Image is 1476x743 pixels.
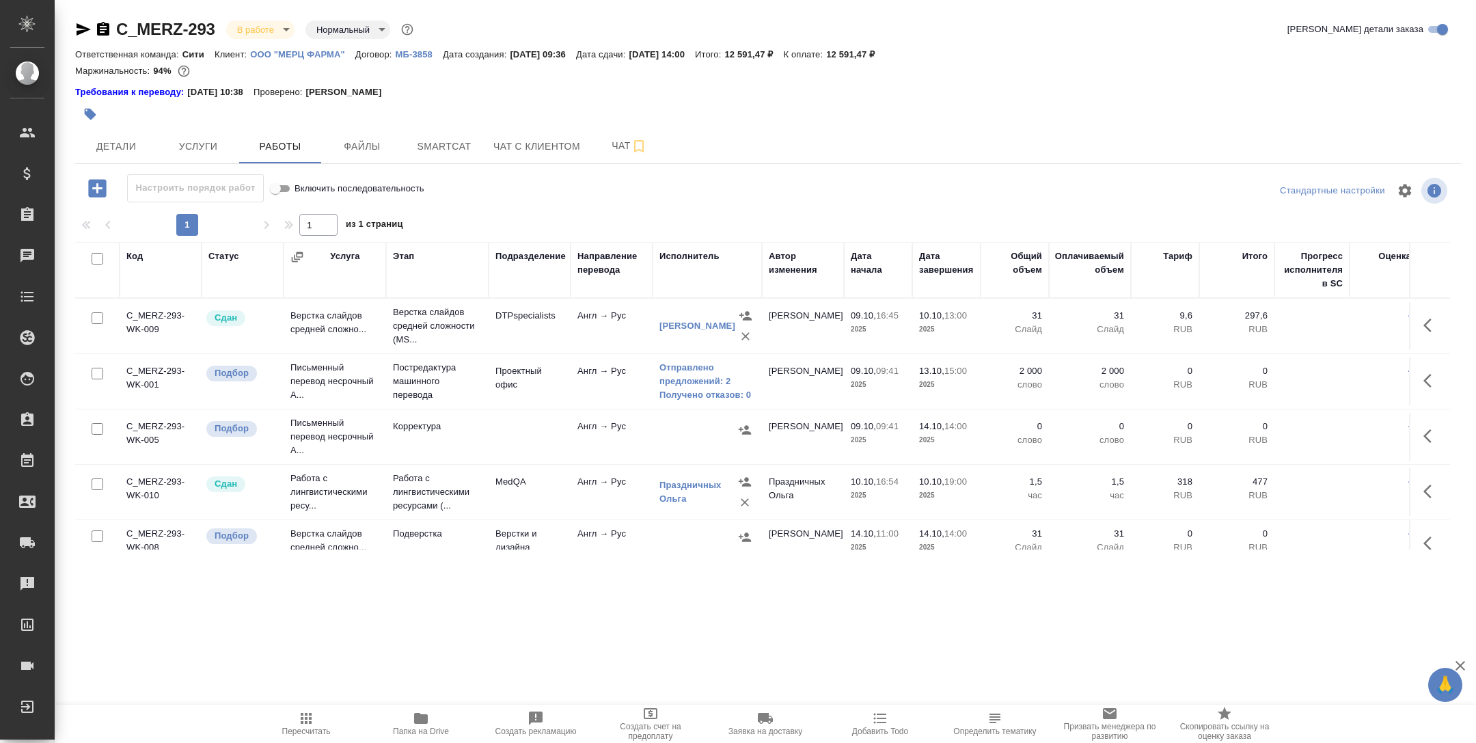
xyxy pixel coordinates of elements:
p: 09:41 [876,366,899,376]
svg: Подписаться [631,138,647,154]
td: Верстка слайдов средней сложно... [284,302,386,350]
td: Работа с лингвистическими ресу... [284,465,386,519]
span: Услуги [165,138,231,155]
p: 0 [1206,420,1268,433]
a: - [1408,476,1411,487]
p: 12 591,47 ₽ [826,49,885,59]
p: 14.10, [851,528,876,539]
a: ООО "МЕРЦ ФАРМА" [250,48,355,59]
p: 10.10, [919,310,944,321]
p: 2025 [851,541,905,554]
a: Получено отказов: 0 [659,388,755,402]
p: 11:00 [876,528,899,539]
td: Англ → Рус [571,413,653,461]
a: - [1408,528,1411,539]
span: Создать счет на предоплату [601,722,700,741]
p: 9,6 [1138,309,1192,323]
p: Сдан [215,477,237,491]
div: Подразделение [495,249,566,263]
span: Smartcat [411,138,477,155]
a: - [1408,310,1411,321]
a: - [1408,421,1411,431]
p: Слайд [987,541,1042,554]
button: Создать рекламацию [478,705,593,743]
button: Назначить [735,527,755,548]
p: Верстка слайдов средней сложности (MS... [393,306,482,347]
p: слово [1056,378,1124,392]
a: Праздничных Ольга [659,480,722,504]
p: 0 [1138,420,1192,433]
span: [PERSON_NAME] детали заказа [1287,23,1423,36]
button: Скопировать ссылку на оценку заказа [1167,705,1282,743]
td: DTPspecialists [489,302,571,350]
a: C_MERZ-293 [116,20,215,38]
p: 94% [153,66,174,76]
p: 09:41 [876,421,899,431]
td: Праздничных Ольга [762,468,844,516]
p: 0 [987,420,1042,433]
button: Здесь прячутся важные кнопки [1415,527,1448,560]
td: C_MERZ-293-WK-005 [120,413,202,461]
button: Нормальный [312,24,374,36]
td: Верстка слайдов средней сложно... [284,520,386,568]
button: Здесь прячутся важные кнопки [1415,309,1448,342]
button: Назначить [735,306,756,326]
p: 13.10, [919,366,944,376]
td: MedQA [489,468,571,516]
p: Клиент: [215,49,250,59]
div: Оплачиваемый объем [1055,249,1124,277]
td: C_MERZ-293-WK-008 [120,520,202,568]
div: В работе [226,21,295,39]
p: МБ-3858 [396,49,443,59]
button: Добавить тэг [75,99,105,129]
div: Оценка [1378,249,1411,263]
span: Настроить таблицу [1389,174,1421,207]
p: Слайд [987,323,1042,336]
p: 14.10, [919,528,944,539]
p: Работа с лингвистическими ресурсами (... [393,472,482,513]
span: Определить тематику [953,727,1036,736]
button: Добавить Todo [823,705,938,743]
p: 1,5 [987,475,1042,489]
p: [DATE] 14:00 [629,49,695,59]
p: Корректура [393,420,482,433]
p: 31 [987,527,1042,541]
p: ООО "МЕРЦ ФАРМА" [250,49,355,59]
div: Общий объем [987,249,1042,277]
p: Слайд [1056,541,1124,554]
div: Менеджер проверил работу исполнителя, передает ее на следующий этап [205,309,277,327]
p: 2025 [919,489,974,502]
p: Дата сдачи: [576,49,629,59]
p: 09.10, [851,366,876,376]
span: Заявка на доставку [728,727,802,736]
p: RUB [1206,541,1268,554]
p: 297,6 [1206,309,1268,323]
button: Здесь прячутся важные кнопки [1415,364,1448,397]
td: C_MERZ-293-WK-010 [120,468,202,516]
td: [PERSON_NAME] [762,357,844,405]
p: 2025 [851,378,905,392]
a: - [1408,366,1411,376]
div: Направление перевода [577,249,646,277]
p: Дата создания: [443,49,510,59]
div: Менеджер проверил работу исполнителя, передает ее на следующий этап [205,475,277,494]
div: Этап [393,249,414,263]
a: Отправлено предложений: 2 [659,361,755,388]
td: Письменный перевод несрочный А... [284,409,386,464]
td: C_MERZ-293-WK-009 [120,302,202,350]
button: Скопировать ссылку [95,21,111,38]
span: Пересчитать [282,727,331,736]
p: RUB [1206,378,1268,392]
p: 0 [1056,420,1124,433]
p: 12 591,47 ₽ [724,49,783,59]
p: Итого: [695,49,724,59]
p: 2025 [919,433,974,447]
button: Папка на Drive [364,705,478,743]
div: Можно подбирать исполнителей [205,420,277,438]
p: RUB [1206,489,1268,502]
p: 16:45 [876,310,899,321]
button: Назначить [735,420,755,440]
button: Создать счет на предоплату [593,705,708,743]
p: 318 [1138,475,1192,489]
p: [PERSON_NAME] [305,85,392,99]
